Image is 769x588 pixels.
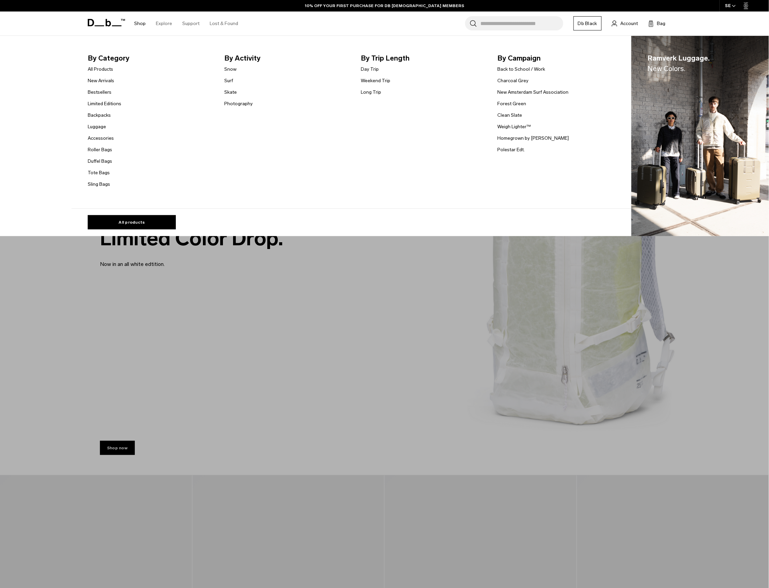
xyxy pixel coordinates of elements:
a: Homegrown by [PERSON_NAME] [497,135,569,142]
a: Long Trip [361,89,381,96]
span: By Trip Length [361,53,486,64]
nav: Main Navigation [129,12,243,36]
a: Weekend Trip [361,77,390,84]
a: Luggage [88,123,106,130]
a: Support [182,12,200,36]
a: All products [88,215,176,229]
a: Snow [224,66,236,73]
a: Surf [224,77,233,84]
button: Bag [648,19,666,27]
a: Backpacks [88,112,111,119]
a: Duffel Bags [88,158,112,165]
span: Account [621,20,638,27]
a: 10% OFF YOUR FIRST PURCHASE FOR DB [DEMOGRAPHIC_DATA] MEMBERS [305,3,464,9]
a: Day Trip [361,66,379,73]
a: Clean Slate [497,112,522,119]
a: Ramverk Luggage.New Colors. Db [631,36,769,236]
a: Db Black [574,16,602,30]
span: By Activity [224,53,350,64]
a: Bestsellers [88,89,111,96]
a: Shop [134,12,146,36]
a: Tote Bags [88,169,110,176]
a: Photography [224,100,253,107]
a: Lost & Found [210,12,238,36]
a: Explore [156,12,172,36]
a: Skate [224,89,237,96]
span: New Colors. [648,64,686,73]
a: Account [612,19,638,27]
a: Charcoal Grey [497,77,528,84]
a: New Arrivals [88,77,114,84]
a: All Products [88,66,113,73]
a: Limited Editions [88,100,121,107]
a: Roller Bags [88,146,112,153]
a: Accessories [88,135,114,142]
span: Bag [657,20,666,27]
a: Sling Bags [88,181,110,188]
a: Polestar Edt. [497,146,525,153]
a: Weigh Lighter™ [497,123,531,130]
a: Forest Green [497,100,526,107]
span: Ramverk Luggage. [648,53,710,74]
span: By Campaign [497,53,623,64]
span: By Category [88,53,213,64]
a: Back to School / Work [497,66,545,73]
a: New Amsterdam Surf Association [497,89,568,96]
img: Db [631,36,769,236]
